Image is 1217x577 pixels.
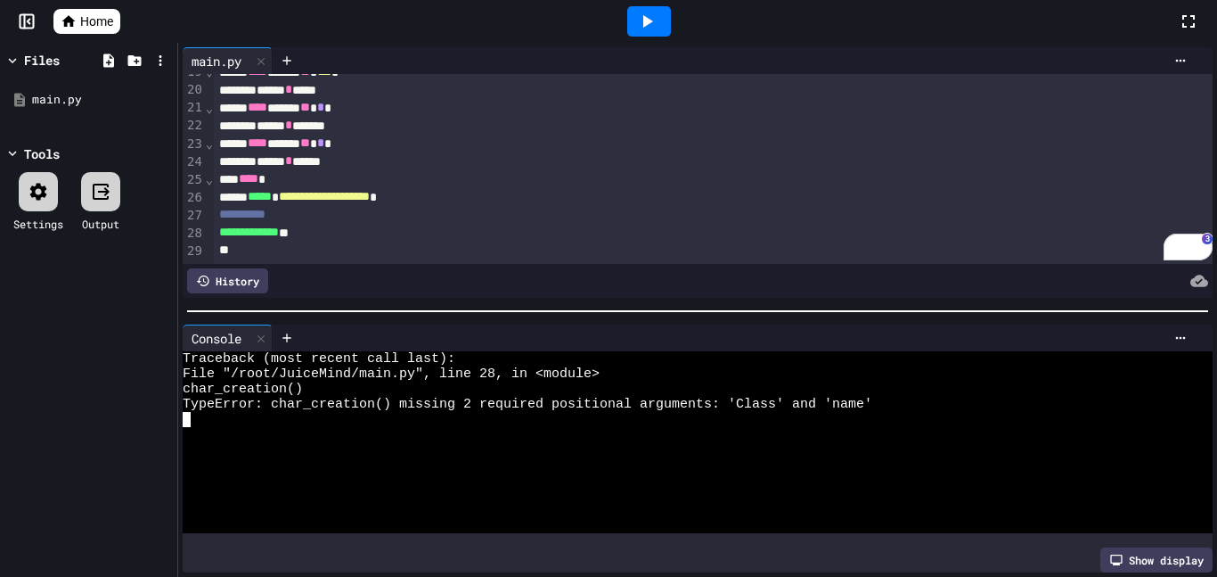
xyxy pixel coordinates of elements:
a: Home [53,9,120,34]
div: 25 [183,171,205,189]
div: Tools [24,144,60,163]
div: Settings [13,216,63,232]
div: 21 [183,99,205,117]
div: 28 [183,225,205,243]
span: File "/root/JuiceMind/main.py", line 28, in <module> [183,367,600,382]
div: 20 [183,81,205,99]
div: 27 [183,207,205,225]
div: 24 [183,153,205,171]
div: main.py [183,52,250,70]
div: Console [183,329,250,348]
div: Output [82,216,119,232]
div: 29 [183,243,205,260]
div: 26 [183,189,205,207]
div: Files [24,51,60,70]
span: TypeError: char_creation() missing 2 required positional arguments: 'Class' and 'name' [183,397,872,412]
span: Fold line [205,101,214,115]
span: Home [80,12,113,30]
div: 23 [183,136,205,153]
div: main.py [183,47,273,74]
span: char_creation() [183,382,303,397]
div: 22 [183,117,205,135]
div: Console [183,325,273,351]
div: main.py [32,91,171,109]
div: History [187,268,268,293]
span: Fold line [205,136,214,151]
span: Traceback (most recent call last): [183,351,455,367]
span: Fold line [205,172,214,186]
div: Show display [1100,548,1213,573]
